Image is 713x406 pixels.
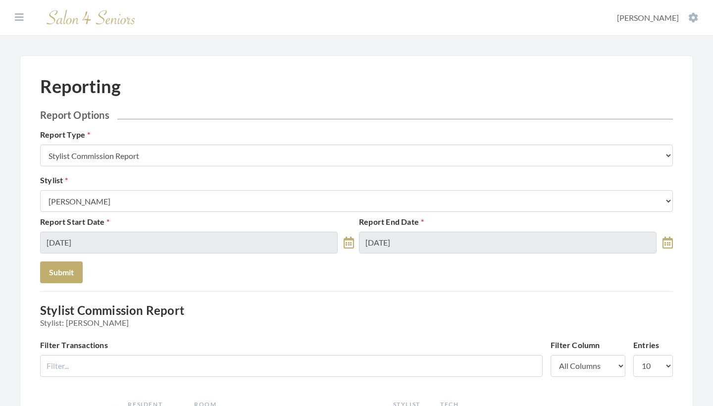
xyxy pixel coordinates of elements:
input: Select Date [40,232,338,254]
label: Report Type [40,129,90,141]
label: Report End Date [359,216,424,228]
span: [PERSON_NAME] [617,13,679,22]
h2: Report Options [40,109,673,121]
label: Filter Column [551,339,600,351]
h1: Reporting [40,76,121,97]
input: Select Date [359,232,657,254]
button: [PERSON_NAME] [614,12,701,23]
h3: Stylist Commission Report [40,304,673,327]
a: toggle [662,232,673,254]
label: Stylist [40,174,68,186]
label: Entries [633,339,659,351]
label: Filter Transactions [40,339,108,351]
span: Stylist: [PERSON_NAME] [40,318,673,327]
input: Filter... [40,355,543,377]
button: Submit [40,261,83,283]
a: toggle [344,232,354,254]
img: Salon 4 Seniors [42,6,141,29]
label: Report Start Date [40,216,110,228]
